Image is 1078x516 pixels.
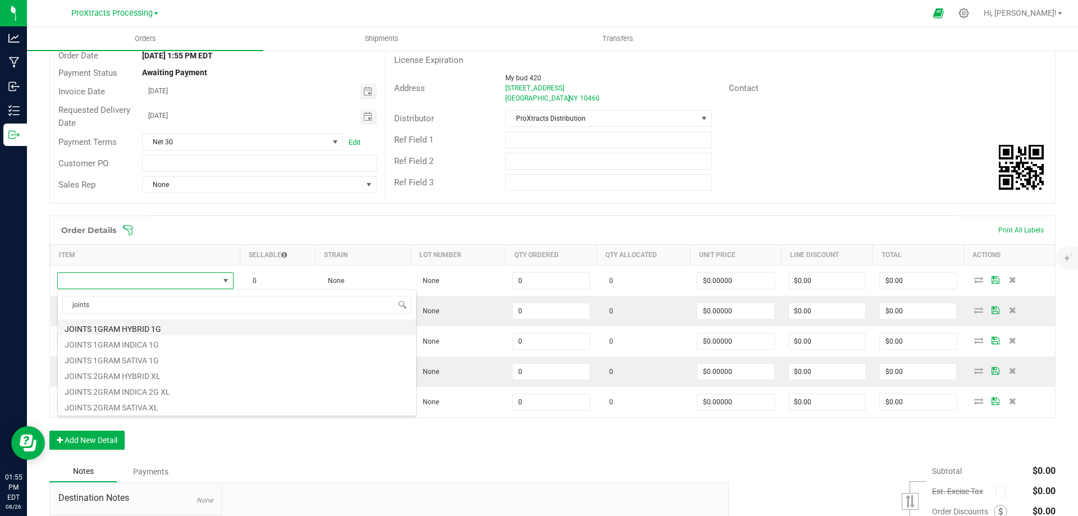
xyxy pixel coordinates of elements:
span: Hi, [PERSON_NAME]! [984,8,1057,17]
span: 0 [604,307,613,315]
th: Qty Allocated [597,245,690,266]
button: Add New Detail [49,431,125,450]
span: Customer PO [58,158,108,168]
span: None [417,398,439,406]
span: None [417,368,439,376]
span: Destination Notes [58,491,213,505]
span: Save Order Detail [987,367,1004,374]
span: 10460 [580,94,600,102]
span: 0 [604,398,613,406]
span: Shipments [350,34,414,44]
th: Total [873,245,963,266]
span: Transfers [587,34,648,44]
span: Requested Delivery Date [58,105,130,128]
span: NY [569,94,578,102]
input: 0 [789,303,865,319]
a: Orders [27,27,263,51]
input: 0 [789,334,865,349]
span: Payment Terms [58,137,117,147]
p: 08/26 [5,503,22,511]
span: Subtotal [932,467,962,476]
input: 0 [697,364,774,380]
th: Line Discount [782,245,873,266]
span: Open Ecommerce Menu [926,2,951,24]
span: Ref Field 2 [394,156,433,166]
span: Save Order Detail [987,337,1004,344]
th: Unit Price [690,245,781,266]
a: Edit [349,138,360,147]
p: 01:55 PM EDT [5,472,22,503]
span: Est. Excise Tax [932,487,991,496]
span: Distributor [394,113,434,124]
span: Payment Status [58,68,117,78]
span: None [417,337,439,345]
input: 0 [789,394,865,410]
span: ProXtracts Processing [71,8,153,18]
span: , [568,94,569,102]
input: 0 [513,364,589,380]
span: Delete Order Detail [1004,367,1021,374]
input: 0 [880,364,956,380]
th: Lot Number [410,245,505,266]
th: Qty Ordered [505,245,596,266]
input: 0 [697,394,774,410]
span: Ref Field 3 [394,177,433,188]
span: Delete Order Detail [1004,398,1021,404]
span: Delete Order Detail [1004,337,1021,344]
span: Save Order Detail [987,398,1004,404]
input: 0 [513,273,589,289]
input: 0 [880,303,956,319]
th: Strain [316,245,410,266]
span: Net 30 [143,134,328,150]
span: Contact [729,83,759,93]
span: 0 [247,277,257,285]
span: [STREET_ADDRESS] [505,84,564,92]
h1: Order Details [61,226,116,235]
a: Transfers [500,27,736,51]
iframe: Resource center [11,426,45,460]
th: Sellable [240,245,316,266]
span: Order Discounts [932,507,994,516]
span: License Expiration [394,55,463,65]
th: Item [51,245,240,266]
input: 0 [880,273,956,289]
div: Payments [117,462,184,482]
span: Address [394,83,425,93]
span: Toggle calendar [360,84,377,99]
inline-svg: Analytics [8,33,20,44]
input: 0 [697,303,774,319]
span: Orders [120,34,171,44]
input: 0 [697,273,774,289]
inline-svg: Inbound [8,81,20,92]
span: None [417,277,439,285]
span: Calculate excise tax [995,484,1011,499]
strong: Awaiting Payment [142,68,207,77]
span: $0.00 [1033,486,1056,496]
th: Actions [963,245,1055,266]
a: Shipments [263,27,500,51]
span: Ref Field 1 [394,135,433,145]
inline-svg: Outbound [8,129,20,140]
span: ProXtracts Distribution [506,111,697,126]
input: 0 [789,273,865,289]
span: None [417,307,439,315]
span: Order Date [58,51,98,61]
input: 0 [513,394,589,410]
input: 0 [513,303,589,319]
span: 0 [604,337,613,345]
inline-svg: Inventory [8,105,20,116]
span: None [143,177,362,193]
input: 0 [880,334,956,349]
div: Manage settings [957,8,971,19]
span: 0 [604,368,613,376]
span: Invoice Date [58,86,105,97]
input: 0 [789,364,865,380]
input: 0 [513,334,589,349]
span: 0 [604,277,613,285]
span: [GEOGRAPHIC_DATA] [505,94,570,102]
span: My bud 420 [505,74,541,82]
span: None [197,496,213,504]
span: Save Order Detail [987,276,1004,283]
input: 0 [697,334,774,349]
qrcode: 00000044 [999,145,1044,190]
